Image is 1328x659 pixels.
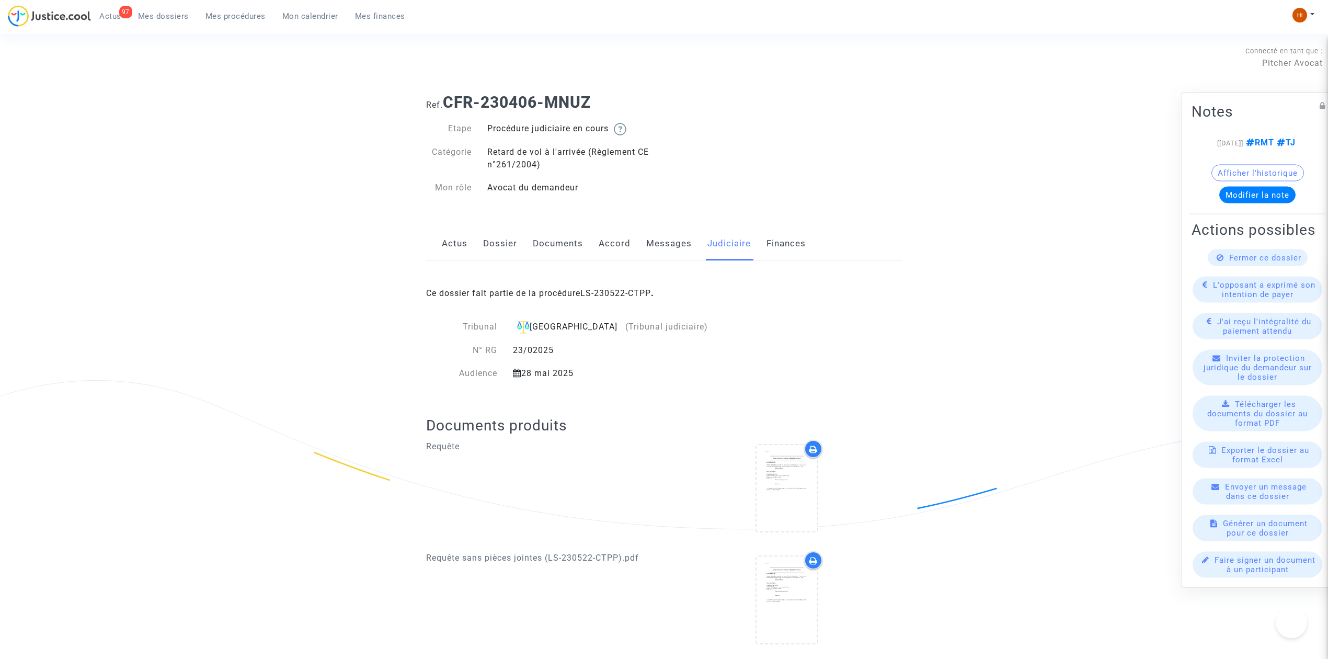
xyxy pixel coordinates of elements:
a: Accord [599,226,631,261]
div: N° RG [426,344,506,357]
span: L'opposant a exprimé son intention de payer [1213,280,1315,299]
a: Judiciaire [707,226,751,261]
div: [GEOGRAPHIC_DATA] [513,321,709,334]
b: . [580,288,654,298]
div: Avocat du demandeur [479,181,664,194]
span: Télécharger les documents du dossier au format PDF [1207,400,1308,428]
b: CFR-230406-MNUZ [443,93,591,111]
a: Documents [533,226,583,261]
div: Audience [426,367,506,380]
a: LS-230522-CTPP [580,288,651,298]
span: Inviter la protection juridique du demandeur sur le dossier [1204,354,1312,382]
img: jc-logo.svg [8,5,91,27]
p: Requête sans pièces jointes (LS-230522-CTPP).pdf [426,551,657,564]
h2: Notes [1192,103,1323,121]
img: icon-faciliter-sm.svg [517,321,530,334]
span: [[DATE]] [1217,139,1243,147]
div: Tribunal [426,321,506,334]
img: help.svg [614,123,626,135]
div: Catégorie [418,146,480,171]
div: Etape [418,122,480,135]
div: Mon rôle [418,181,480,194]
span: Mon calendrier [282,12,338,21]
span: TJ [1274,138,1296,147]
span: Fermer ce dossier [1229,253,1301,263]
span: Connecté en tant que : [1245,47,1323,55]
a: Messages [646,226,692,261]
div: Retard de vol à l'arrivée (Règlement CE n°261/2004) [479,146,664,171]
span: J'ai reçu l'intégralité du paiement attendu [1217,317,1311,336]
iframe: Help Scout Beacon - Open [1276,607,1307,638]
div: Procédure judiciaire en cours [479,122,664,135]
button: Afficher l'historique [1211,165,1304,181]
div: 28 mai 2025 [505,367,717,380]
button: Modifier la note [1219,187,1296,203]
span: Actus [99,12,121,21]
div: 97 [119,6,132,18]
div: 23/02025 [505,344,717,357]
span: Ref. [426,100,443,110]
a: Finances [766,226,806,261]
span: Exporter le dossier au format Excel [1221,446,1309,464]
span: Générer un document pour ce dossier [1223,519,1308,538]
a: Dossier [483,226,517,261]
span: Ce dossier fait partie de la procédure [426,288,654,298]
a: Actus [442,226,467,261]
span: Mes dossiers [138,12,189,21]
span: RMT [1243,138,1274,147]
span: Mes procédures [205,12,266,21]
h2: Documents produits [426,416,902,435]
span: (Tribunal judiciaire) [625,322,708,332]
span: Mes finances [355,12,405,21]
span: Faire signer un document à un participant [1215,555,1315,574]
img: fc99b196863ffcca57bb8fe2645aafd9 [1292,8,1307,22]
p: Requête [426,440,657,453]
span: Envoyer un message dans ce dossier [1225,482,1307,501]
h2: Actions possibles [1192,221,1323,239]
